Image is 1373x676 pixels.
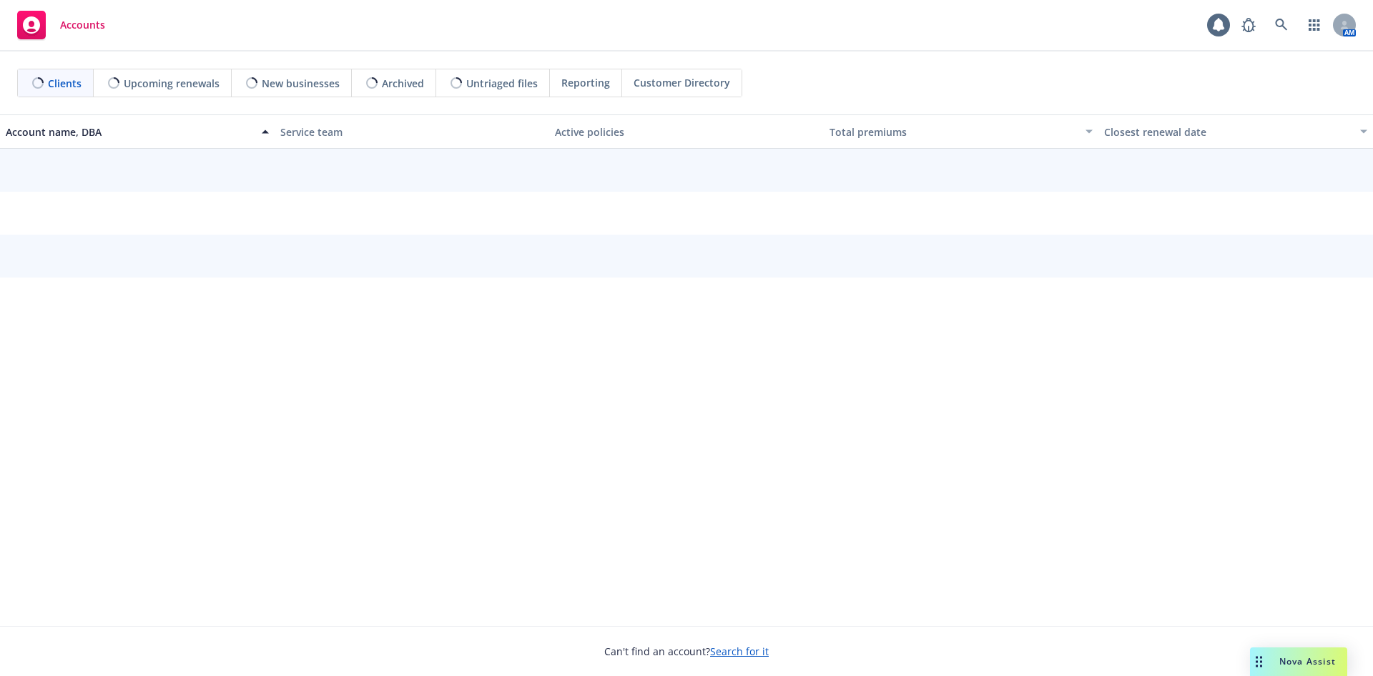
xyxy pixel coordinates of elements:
button: Closest renewal date [1098,114,1373,149]
button: Service team [275,114,549,149]
div: Closest renewal date [1104,124,1352,139]
div: Active policies [555,124,818,139]
span: Can't find an account? [604,644,769,659]
span: Archived [382,76,424,91]
a: Search for it [710,645,769,658]
div: Drag to move [1250,647,1268,676]
span: Accounts [60,19,105,31]
a: Search [1267,11,1296,39]
span: Nova Assist [1279,655,1336,667]
div: Account name, DBA [6,124,253,139]
button: Total premiums [824,114,1098,149]
div: Service team [280,124,543,139]
a: Report a Bug [1234,11,1263,39]
span: Reporting [561,75,610,90]
span: Clients [48,76,82,91]
a: Accounts [11,5,111,45]
div: Total premiums [830,124,1077,139]
a: Switch app [1300,11,1329,39]
button: Nova Assist [1250,647,1347,676]
button: Active policies [549,114,824,149]
span: Customer Directory [634,75,730,90]
span: Untriaged files [466,76,538,91]
span: Upcoming renewals [124,76,220,91]
span: New businesses [262,76,340,91]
